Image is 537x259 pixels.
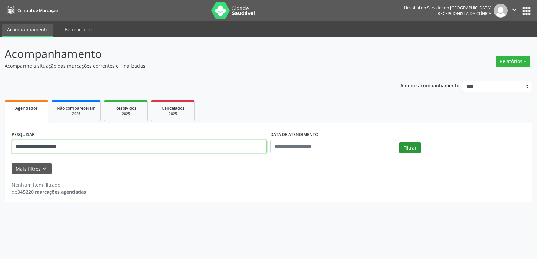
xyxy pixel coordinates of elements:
[438,11,491,16] span: Recepcionista da clínica
[510,6,518,13] i: 
[60,24,98,36] a: Beneficiários
[521,5,532,17] button: apps
[494,4,508,18] img: img
[109,111,143,116] div: 2025
[57,105,96,111] span: Não compareceram
[12,163,52,175] button: Mais filtroskeyboard_arrow_down
[12,188,86,195] div: de
[508,4,521,18] button: 
[162,105,184,111] span: Cancelados
[57,111,96,116] div: 2025
[5,62,374,69] p: Acompanhe a situação das marcações correntes e finalizadas
[12,181,86,188] div: Nenhum item filtrado
[17,8,58,13] span: Central de Marcação
[15,105,38,111] span: Agendados
[12,130,35,140] label: PESQUISAR
[399,142,421,153] button: Filtrar
[2,24,53,37] a: Acompanhamento
[156,111,190,116] div: 2025
[270,130,319,140] label: DATA DE ATENDIMENTO
[41,165,48,172] i: keyboard_arrow_down
[404,5,491,11] div: Hospital do Servidor do [GEOGRAPHIC_DATA]
[5,46,374,62] p: Acompanhamento
[5,5,58,16] a: Central de Marcação
[17,189,86,195] strong: 345220 marcações agendadas
[115,105,136,111] span: Resolvidos
[496,56,530,67] button: Relatórios
[400,81,460,89] p: Ano de acompanhamento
